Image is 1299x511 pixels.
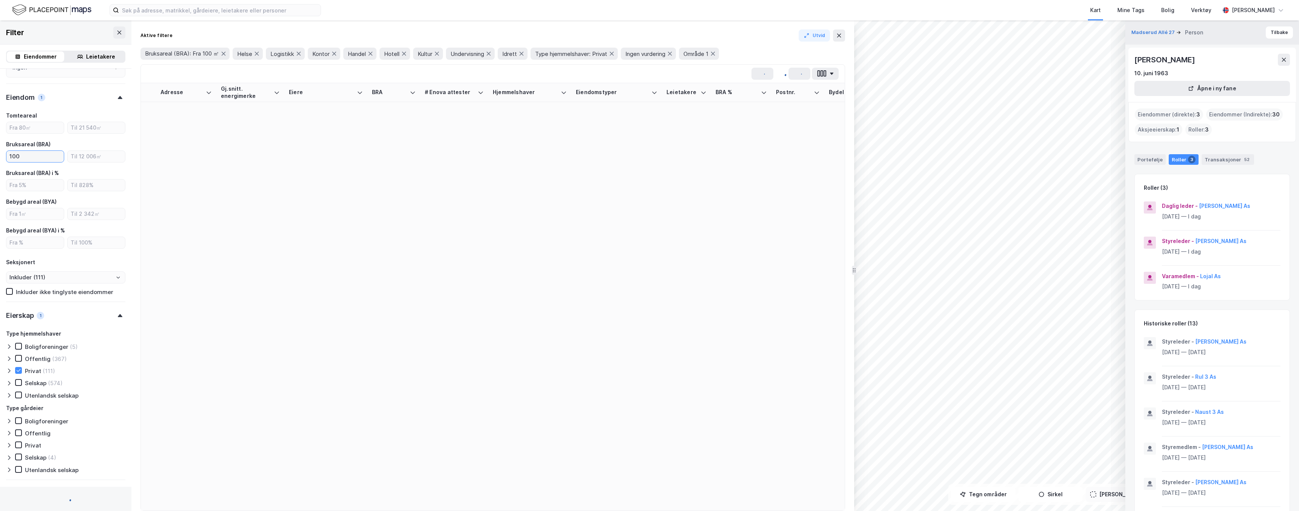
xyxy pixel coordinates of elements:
[270,50,294,57] span: Logistikk
[6,208,64,220] input: Fra 1㎡
[1131,29,1176,36] button: Madserud Allé 27
[43,367,55,375] div: (111)
[25,466,79,474] div: Utenlandsk selskap
[25,343,68,350] div: Boligforeninger
[38,94,45,101] div: 1
[1266,26,1293,39] button: Tilbake
[1134,69,1168,78] div: 10. juni 1963
[576,89,648,96] div: Eiendomstyper
[425,89,475,96] div: # Enova attester
[237,50,252,57] span: Helse
[1090,6,1101,15] div: Kart
[68,208,125,220] input: Til 2 342㎡
[6,169,59,178] div: Bruksareal (BRA) i %
[25,442,41,449] div: Privat
[1162,488,1280,497] div: [DATE] — [DATE]
[6,180,64,191] input: Fra 5%
[1202,154,1254,165] div: Transaksjoner
[1161,6,1174,15] div: Bolig
[312,50,330,57] span: Kontor
[6,237,64,248] input: Fra %
[502,50,517,57] span: Idrett
[799,29,830,42] button: Utvid
[25,430,51,437] div: Offentlig
[1134,54,1196,66] div: [PERSON_NAME]
[1261,475,1299,511] iframe: Chat Widget
[48,454,56,461] div: (4)
[6,197,57,206] div: Bebygd areal (BYA)
[68,180,125,191] input: Til 828%
[1162,418,1280,427] div: [DATE] — [DATE]
[1162,282,1280,291] div: [DATE] — I dag
[6,404,43,413] div: Type gårdeier
[6,140,51,149] div: Bruksareal (BRA)
[372,89,407,96] div: BRA
[535,50,607,57] span: Type hjemmelshaver: Privat
[418,50,432,57] span: Kultur
[1134,154,1166,165] div: Portefølje
[1185,28,1203,37] div: Person
[221,85,271,99] div: Gj.snitt. energimerke
[48,379,63,387] div: (574)
[1243,156,1251,163] div: 52
[145,50,219,57] span: Bruksareal (BRA): Fra 100 ㎡
[1162,247,1280,256] div: [DATE] — I dag
[1099,490,1179,499] div: [PERSON_NAME] til kartutsnitt
[6,111,37,120] div: Tomteareal
[1135,108,1203,121] div: Eiendommer (direkte) :
[493,89,558,96] div: Hjemmelshaver
[16,288,113,296] div: Inkluder ikke tinglyste eiendommer
[6,258,35,267] div: Seksjonert
[70,343,78,350] div: (5)
[1177,125,1179,134] span: 1
[1205,125,1209,134] span: 3
[12,3,91,17] img: logo.f888ab2527a4732fd821a326f86c7f29.svg
[776,89,811,96] div: Postnr.
[384,50,400,57] span: Hotell
[1232,6,1275,15] div: [PERSON_NAME]
[1162,383,1280,392] div: [DATE] — [DATE]
[1135,124,1182,136] div: Aksjeeierskap :
[625,50,665,57] span: Ingen vurdering
[25,355,51,362] div: Offentlig
[6,329,61,338] div: Type hjemmelshaver
[24,52,57,61] div: Eiendommer
[119,5,321,16] input: Søk på adresse, matrikkel, gårdeiere, leietakere eller personer
[6,226,65,235] div: Bebygd areal (BYA) i %
[6,122,64,133] input: Fra 80㎡
[1162,453,1280,462] div: [DATE] — [DATE]
[86,52,115,61] div: Leietakere
[1272,110,1280,119] span: 30
[68,151,125,162] input: Til 12 006㎡
[37,312,44,319] div: 1
[25,367,41,375] div: Privat
[160,89,203,96] div: Adresse
[1191,6,1211,15] div: Verktøy
[6,26,24,39] div: Filter
[60,493,72,505] img: spinner.a6d8c91a73a9ac5275cf975e30b51cfb.svg
[25,379,46,387] div: Selskap
[1188,156,1196,163] div: 3
[1018,487,1083,502] button: Sirkel
[666,89,697,96] div: Leietakere
[6,93,35,102] div: Eiendom
[6,151,64,162] input: Fra ㎡
[1206,108,1283,121] div: Eiendommer (Indirekte) :
[951,487,1015,502] button: Tegn områder
[1169,154,1199,165] div: Roller
[68,237,125,248] input: Til 100%
[1144,319,1198,328] div: Historiske roller (13)
[1185,124,1212,136] div: Roller :
[1196,110,1200,119] span: 3
[52,355,67,362] div: (367)
[450,50,484,57] span: Undervisning
[348,50,366,57] span: Handel
[25,454,46,461] div: Selskap
[115,274,121,280] button: Open
[6,311,34,320] div: Eierskap
[716,89,758,96] div: BRA %
[140,33,173,39] div: Aktive filtere
[775,68,787,80] img: spinner.a6d8c91a73a9ac5275cf975e30b51cfb.svg
[25,418,68,425] div: Boligforeninger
